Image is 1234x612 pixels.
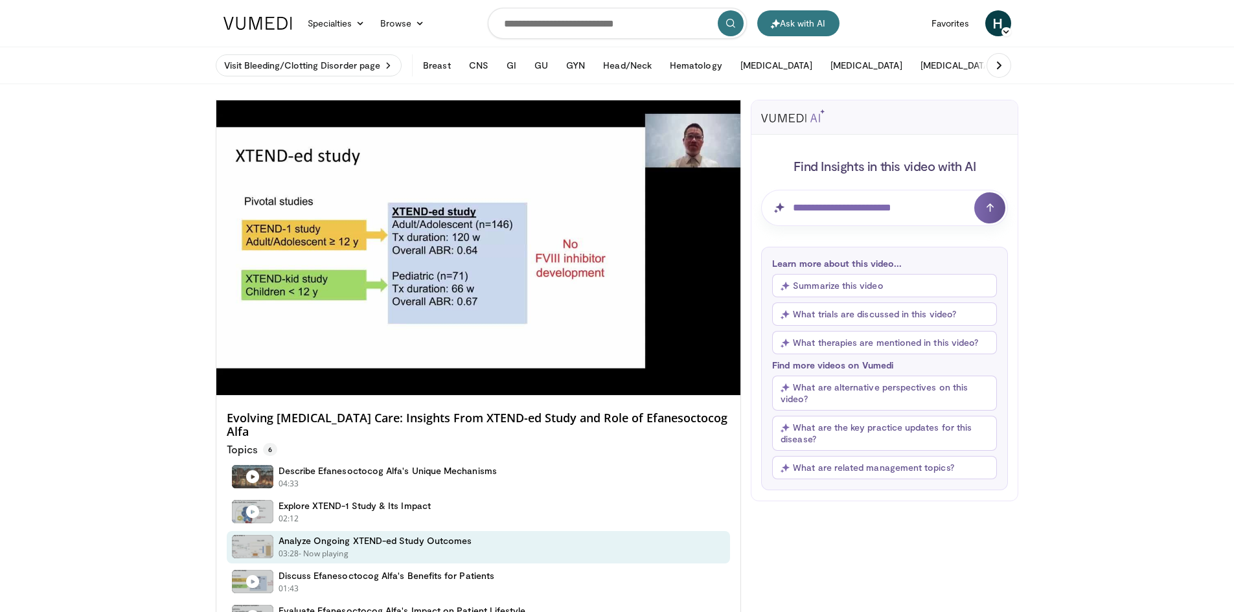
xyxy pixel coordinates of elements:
[372,10,432,36] a: Browse
[662,52,730,78] button: Hematology
[772,456,997,479] button: What are related management topics?
[924,10,977,36] a: Favorites
[913,52,1000,78] button: [MEDICAL_DATA]
[772,302,997,326] button: What trials are discussed in this video?
[227,443,277,456] p: Topics
[772,274,997,297] button: Summarize this video
[300,10,373,36] a: Specialties
[299,548,348,560] p: - Now playing
[558,52,593,78] button: GYN
[761,190,1008,226] input: Question for AI
[461,52,496,78] button: CNS
[985,10,1011,36] a: H
[263,443,277,456] span: 6
[772,376,997,411] button: What are alternative perspectives on this video?
[223,17,292,30] img: VuMedi Logo
[227,411,731,439] h4: Evolving [MEDICAL_DATA] Care: Insights From XTEND-ed Study and Role of Efanesoctocog Alfa
[279,465,497,477] h4: Describe Efanesoctocog Alfa's Unique Mechanisms
[279,535,472,547] h4: Analyze Ongoing XTEND-ed Study Outcomes
[772,331,997,354] button: What therapies are mentioned in this video?
[415,52,458,78] button: Breast
[823,52,910,78] button: [MEDICAL_DATA]
[733,52,820,78] button: [MEDICAL_DATA]
[757,10,840,36] button: Ask with AI
[772,416,997,451] button: What are the key practice updates for this disease?
[279,583,299,595] p: 01:43
[499,52,524,78] button: GI
[488,8,747,39] input: Search topics, interventions
[279,513,299,525] p: 02:12
[279,548,299,560] p: 03:28
[527,52,556,78] button: GU
[761,157,1008,174] h4: Find Insights in this video with AI
[279,500,431,512] h4: Explore XTEND-1 Study & Its Impact
[279,570,495,582] h4: Discuss Efanesoctocog Alfa's Benefits for Patients
[772,359,997,370] p: Find more videos on Vumedi
[772,258,997,269] p: Learn more about this video...
[761,109,825,122] img: vumedi-ai-logo.svg
[595,52,659,78] button: Head/Neck
[216,100,741,396] video-js: Video Player
[279,478,299,490] p: 04:33
[216,54,402,76] a: Visit Bleeding/Clotting Disorder page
